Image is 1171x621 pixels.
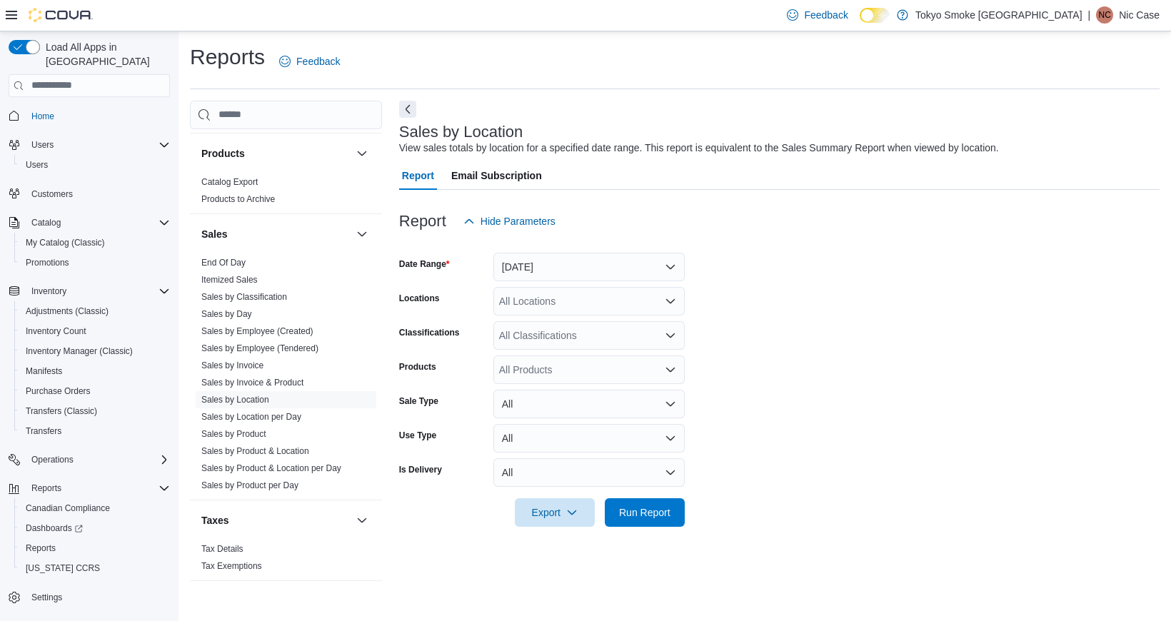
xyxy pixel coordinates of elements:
span: Inventory [26,283,170,300]
span: Products to Archive [201,193,275,205]
a: Sales by Classification [201,292,287,302]
button: Users [26,136,59,153]
a: Tax Details [201,544,243,554]
button: Manifests [14,361,176,381]
span: Transfers [20,423,170,440]
span: Users [26,136,170,153]
span: Export [523,498,586,527]
span: Home [31,111,54,122]
span: Reports [20,540,170,557]
a: Sales by Employee (Tendered) [201,343,318,353]
button: Hide Parameters [458,207,561,236]
button: My Catalog (Classic) [14,233,176,253]
a: My Catalog (Classic) [20,234,111,251]
span: Feedback [296,54,340,69]
a: Transfers [20,423,67,440]
span: Canadian Compliance [20,500,170,517]
label: Locations [399,293,440,304]
span: Dashboards [20,520,170,537]
span: Email Subscription [451,161,542,190]
label: Date Range [399,258,450,270]
button: Inventory Count [14,321,176,341]
span: Inventory Manager (Classic) [26,345,133,357]
button: Products [201,146,351,161]
span: Settings [26,588,170,606]
a: Sales by Invoice [201,360,263,370]
span: Feedback [804,8,848,22]
span: Adjustments (Classic) [26,306,109,317]
button: Operations [3,450,176,470]
span: Purchase Orders [26,385,91,397]
span: Sales by Location per Day [201,411,301,423]
span: Customers [26,185,170,203]
span: Customers [31,188,73,200]
span: Sales by Product & Location per Day [201,463,341,474]
button: Open list of options [665,364,676,375]
h3: Sales by Location [399,123,523,141]
label: Sale Type [399,395,438,407]
a: Sales by Product per Day [201,480,298,490]
a: End Of Day [201,258,246,268]
div: Sales [190,254,382,500]
button: Transfers [14,421,176,441]
span: Promotions [26,257,69,268]
span: Reports [26,542,56,554]
a: Sales by Product [201,429,266,439]
p: Nic Case [1119,6,1160,24]
button: All [493,390,685,418]
span: Users [31,139,54,151]
span: Users [26,159,48,171]
span: Home [26,107,170,125]
span: Users [20,156,170,173]
span: Sales by Day [201,308,252,320]
button: Inventory Manager (Classic) [14,341,176,361]
a: Catalog Export [201,177,258,187]
button: Sales [201,227,351,241]
span: Promotions [20,254,170,271]
span: Transfers (Classic) [20,403,170,420]
a: Feedback [273,47,346,76]
a: Sales by Employee (Created) [201,326,313,336]
label: Is Delivery [399,464,442,475]
span: NC [1099,6,1111,24]
input: Dark Mode [860,8,890,23]
button: Canadian Compliance [14,498,176,518]
button: Reports [3,478,176,498]
span: Tax Exemptions [201,560,262,572]
a: Dashboards [14,518,176,538]
a: Sales by Location [201,395,269,405]
label: Products [399,361,436,373]
a: Customers [26,186,79,203]
a: Inventory Manager (Classic) [20,343,139,360]
button: Inventory [26,283,72,300]
a: Purchase Orders [20,383,96,400]
span: Inventory Count [26,325,86,337]
span: Report [402,161,434,190]
a: Products to Archive [201,194,275,204]
a: Canadian Compliance [20,500,116,517]
span: Adjustments (Classic) [20,303,170,320]
h3: Products [201,146,245,161]
a: Adjustments (Classic) [20,303,114,320]
h3: Report [399,213,446,230]
span: My Catalog (Classic) [20,234,170,251]
span: Reports [31,483,61,494]
span: My Catalog (Classic) [26,237,105,248]
span: End Of Day [201,257,246,268]
button: Home [3,106,176,126]
span: Inventory Manager (Classic) [20,343,170,360]
span: Sales by Product & Location [201,445,309,457]
span: Sales by Classification [201,291,287,303]
button: Purchase Orders [14,381,176,401]
span: Transfers [26,425,61,437]
span: Reports [26,480,170,497]
button: Next [399,101,416,118]
button: Promotions [14,253,176,273]
span: Catalog [26,214,170,231]
a: Sales by Day [201,309,252,319]
span: Tax Details [201,543,243,555]
button: Inventory [3,281,176,301]
button: All [493,458,685,487]
span: Inventory Count [20,323,170,340]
